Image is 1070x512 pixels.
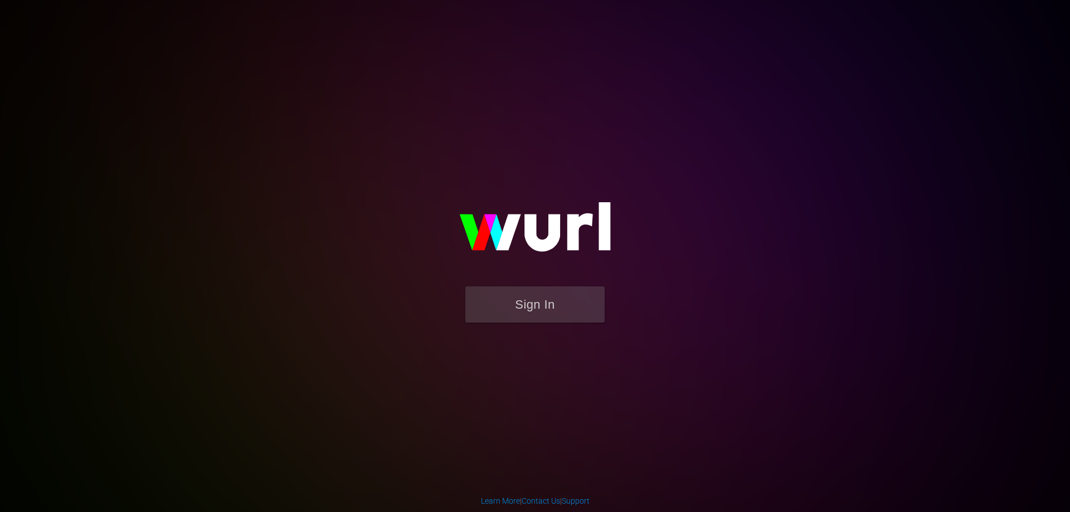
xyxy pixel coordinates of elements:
div: | | [481,495,590,506]
button: Sign In [465,286,605,323]
a: Contact Us [522,496,560,505]
a: Learn More [481,496,520,505]
img: wurl-logo-on-black-223613ac3d8ba8fe6dc639794a292ebdb59501304c7dfd60c99c58986ef67473.svg [424,178,646,286]
a: Support [562,496,590,505]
